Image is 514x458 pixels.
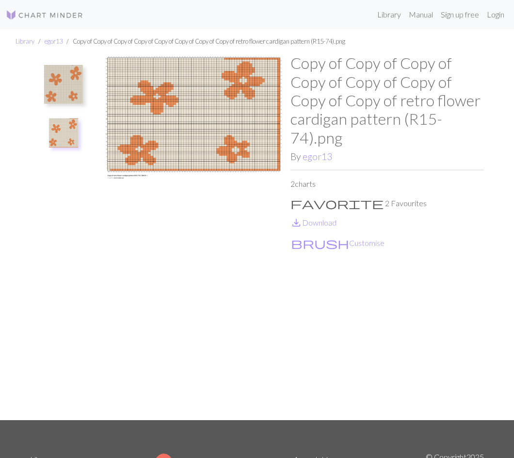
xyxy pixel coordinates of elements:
img: Copy of retro flower cardigan pattern (R15-74) - BACK [49,118,78,147]
h1: Copy of Copy of Copy of Copy of Copy of Copy of Copy of Copy of retro flower cardigan pattern (R1... [290,54,484,147]
span: brush [291,236,349,250]
span: save_alt [290,216,302,229]
p: 2 charts [290,178,484,190]
a: Login [483,5,508,24]
button: CustomiseCustomise [290,237,385,249]
a: Manual [405,5,437,24]
img: Copy of retro flower cardigan pattern (R15-74) - BACK [97,54,290,420]
img: Logo [6,9,83,21]
p: 2 Favourites [290,197,484,209]
a: Library [16,37,34,45]
li: Copy of Copy of Copy of Copy of Copy of Copy of Copy of Copy of retro flower cardigan pattern (R1... [63,37,345,46]
a: DownloadDownload [290,218,337,227]
i: Favourite [290,197,384,209]
i: Customise [291,237,349,249]
a: Library [373,5,405,24]
i: Download [290,217,302,229]
a: egor13 [303,151,332,162]
a: egor13 [45,37,63,45]
h2: By [290,151,484,162]
span: favorite [290,196,384,210]
img: retro flower cardigan pattern (R15-74) - BACK [44,65,83,104]
a: Sign up free [437,5,483,24]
